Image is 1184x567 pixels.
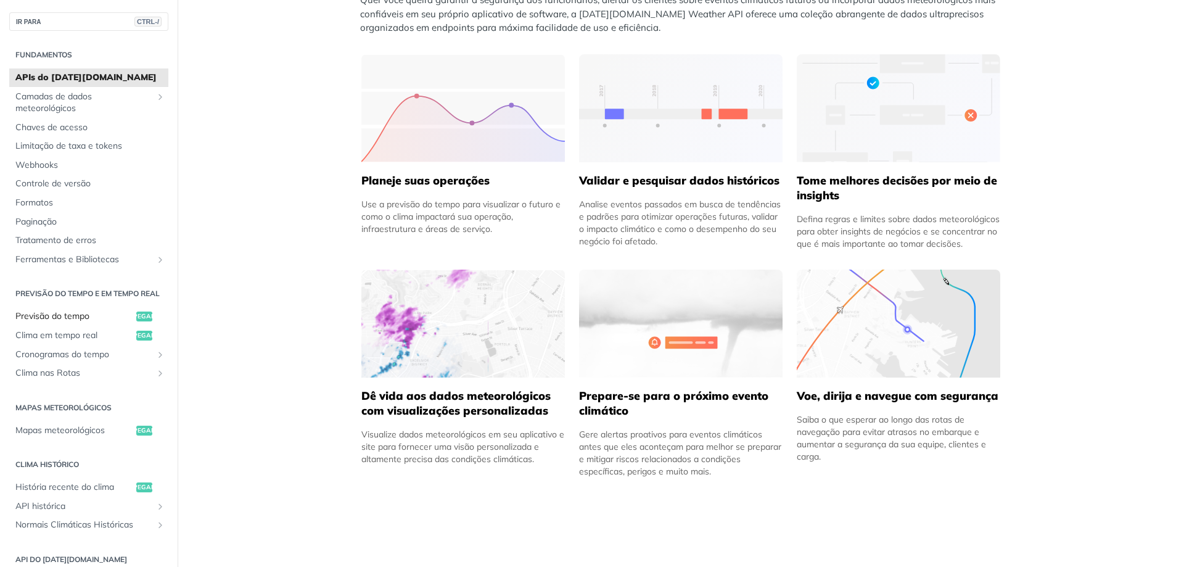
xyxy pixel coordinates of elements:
[579,54,783,162] img: 13d7ca0-group-496-2.svg
[15,216,57,227] font: Paginação
[9,156,168,175] a: Webhooks
[9,478,168,497] a: História recente do climapegar
[15,91,92,114] font: Camadas de dados meteorológicos
[9,364,168,383] a: Clima nas RotasMostrar subpáginas para Clima em Rotas
[361,389,551,418] font: Dê vida aos dados meteorológicos com visualizações personalizadas
[9,137,168,155] a: Limitação de taxa e tokens
[9,175,168,193] a: Controle de versão
[9,421,168,440] a: Mapas meteorológicospegar
[15,329,97,341] font: Clima em tempo real
[133,331,155,339] font: pegar
[361,54,565,162] img: 39565e8-group-4962x.svg
[9,326,168,345] a: Clima em tempo realpegar
[361,199,561,234] font: Use a previsão do tempo para visualizar o futuro e como o clima impactará sua operação, infraestr...
[9,213,168,231] a: Paginação
[155,92,165,102] button: Mostrar subpáginas para Camadas de Dados Meteorológicos
[15,72,157,83] font: APIs do [DATE][DOMAIN_NAME]
[9,68,168,87] a: APIs do [DATE][DOMAIN_NAME]
[15,197,53,208] font: Formatos
[9,497,168,516] a: API históricaMostrar subpáginas para API Histórica
[155,502,165,511] button: Mostrar subpáginas para API Histórica
[797,173,997,202] font: Tome melhores decisões por meio de insights
[137,18,159,25] font: CTRL-/
[15,555,127,564] font: API do [DATE][DOMAIN_NAME]
[15,349,109,360] font: Cronogramas do tempo
[9,346,168,364] a: Cronogramas do tempoMostrar subpáginas para Cronogramas do Tempo
[133,483,155,491] font: pegar
[15,289,160,298] font: Previsão do tempo e em tempo real
[15,122,88,133] font: Chaves de acesso
[15,367,80,378] font: Clima nas Rotas
[361,173,490,188] font: Planeje suas operações
[797,389,998,403] font: Voe, dirija e navegue com segurança
[16,19,41,25] font: IR PARA
[155,368,165,378] button: Mostrar subpáginas para Clima em Rotas
[9,12,168,31] button: IR PARACTRL-/
[797,54,1000,162] img: a22d113-group-496-32x.svg
[15,519,133,530] font: Normais Climáticas Históricas
[155,520,165,530] button: Mostrar subpáginas para Normais Climáticas Históricas
[9,118,168,137] a: Chaves de acesso
[579,389,768,418] font: Prepare-se para o próximo evento climático
[9,194,168,212] a: Formatos
[15,50,72,59] font: Fundamentos
[579,173,779,188] font: Validar e pesquisar dados históricos
[9,231,168,250] a: Tratamento de erros
[133,312,155,320] font: pegar
[15,403,112,412] font: Mapas meteorológicos
[9,88,168,118] a: Camadas de dados meteorológicosMostrar subpáginas para Camadas de Dados Meteorológicos
[15,234,96,246] font: Tratamento de erros
[15,178,91,189] font: Controle de versão
[579,270,783,378] img: 2c0a313-group-496-12x.svg
[15,481,114,492] font: História recente do clima
[9,250,168,269] a: Ferramentas e BibliotecasMostrar subpáginas para Ferramentas e Bibliotecas
[15,424,105,436] font: Mapas meteorológicos
[15,254,119,265] font: Ferramentas e Bibliotecas
[15,310,89,321] font: Previsão do tempo
[9,307,168,326] a: Previsão do tempopegar
[15,159,58,170] font: Webhooks
[9,516,168,534] a: Normais Climáticas HistóricasMostrar subpáginas para Normais Climáticas Históricas
[15,140,122,151] font: Limitação de taxa e tokens
[155,350,165,360] button: Mostrar subpáginas para Cronogramas do Tempo
[15,460,79,469] font: Clima histórico
[797,213,1000,249] font: Defina regras e limites sobre dados meteorológicos para obter insights de negócios e se concentra...
[361,429,564,465] font: Visualize dados meteorológicos em seu aplicativo e site para fornecer uma visão personalizada e a...
[133,426,155,434] font: pegar
[797,414,986,462] font: Saiba o que esperar ao longo das rotas de navegação para evitar atrasos no embarque e aumentar a ...
[579,429,781,477] font: Gere alertas proativos para eventos climáticos antes que eles aconteçam para melhor se preparar e...
[797,270,1000,378] img: 994b3d6-mask-group-32x.svg
[579,199,781,247] font: Analise eventos passados ​​em busca de tendências e padrões para otimizar operações futuras, vali...
[361,270,565,378] img: 4463876-group-4982x.svg
[155,255,165,265] button: Mostrar subpáginas para Ferramentas e Bibliotecas
[15,500,65,511] font: API histórica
